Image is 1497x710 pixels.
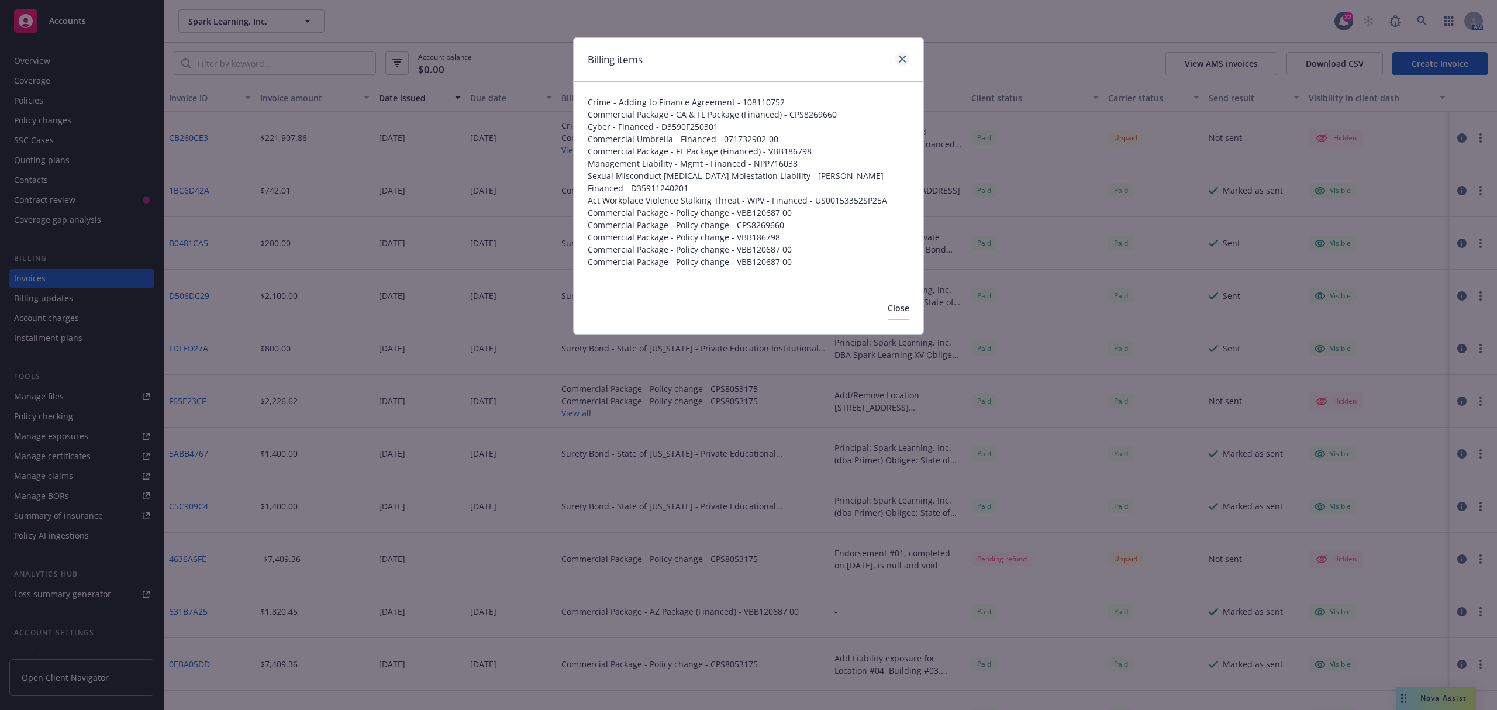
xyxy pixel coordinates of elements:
[895,52,909,66] a: close
[588,108,909,120] span: Commercial Package - CA & FL Package (Financed) - CPS8269660
[588,256,909,268] span: Commercial Package - Policy change - VBB120687 00
[888,297,909,320] button: Close
[588,96,909,108] span: Crime - Adding to Finance Agreement - 108110752
[588,133,909,145] span: Commercial Umbrella - Financed - 071732902-00
[588,231,909,243] span: Commercial Package - Policy change - VBB186798
[588,219,909,231] span: Commercial Package - Policy change - CPS8269660
[588,206,909,219] span: Commercial Package - Policy change - VBB120687 00
[588,194,909,206] span: Act Workplace Violence Stalking Threat - WPV - Financed - US00153352SP25A
[888,302,909,313] span: Close
[588,170,909,194] span: Sexual Misconduct [MEDICAL_DATA] Molestation Liability - [PERSON_NAME] - Financed - D35911240201
[588,243,909,256] span: Commercial Package - Policy change - VBB120687 00
[588,120,909,133] span: Cyber - Financed - D3590F250301
[588,157,909,170] span: Management Liability - Mgmt - Financed - NPP716038
[588,52,643,67] h1: Billing items
[588,145,909,157] span: Commercial Package - FL Package (Financed) - VBB186798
